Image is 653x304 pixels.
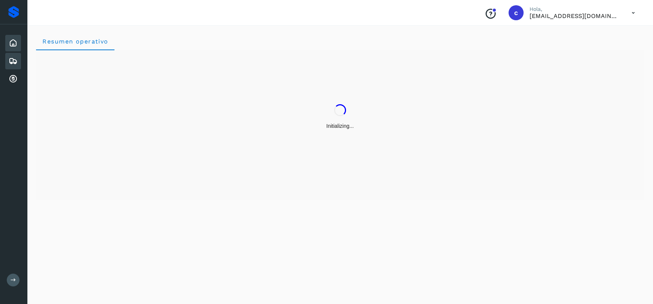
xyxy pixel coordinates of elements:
[5,53,21,69] div: Embarques
[5,35,21,51] div: Inicio
[530,6,620,12] p: Hola,
[5,71,21,87] div: Cuentas por cobrar
[530,12,620,19] p: cuentasespeciales8_met@castores.com.mx
[42,38,108,45] span: Resumen operativo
